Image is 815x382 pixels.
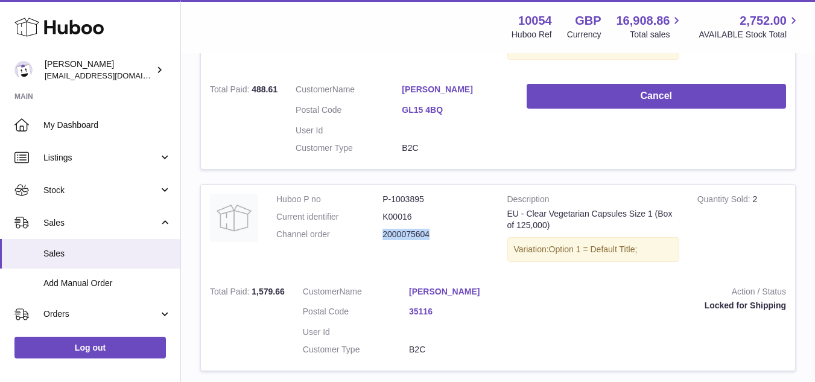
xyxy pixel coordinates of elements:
[507,194,679,208] strong: Description
[252,287,285,296] span: 1,579.66
[43,119,171,131] span: My Dashboard
[252,84,277,94] span: 488.61
[296,125,402,136] dt: User Id
[303,286,409,301] dt: Name
[699,13,801,40] a: 2,752.00 AVAILABLE Stock Total
[533,300,786,311] div: Locked for Shipping
[296,84,402,98] dt: Name
[630,29,683,40] span: Total sales
[296,84,332,94] span: Customer
[616,13,683,40] a: 16,908.86 Total sales
[699,29,801,40] span: AVAILABLE Stock Total
[402,84,508,95] a: [PERSON_NAME]
[43,217,159,229] span: Sales
[409,344,515,355] dd: B2C
[575,13,601,29] strong: GBP
[14,61,33,79] img: internalAdmin-10054@internal.huboo.com
[43,248,171,259] span: Sales
[303,344,409,355] dt: Customer Type
[512,29,552,40] div: Huboo Ref
[210,194,258,242] img: no-photo.jpg
[740,13,787,29] span: 2,752.00
[43,185,159,196] span: Stock
[567,29,601,40] div: Currency
[507,237,679,262] div: Variation:
[303,287,340,296] span: Customer
[45,59,153,81] div: [PERSON_NAME]
[518,13,552,29] strong: 10054
[697,194,753,207] strong: Quantity Sold
[14,337,166,358] a: Log out
[549,244,638,254] span: Option 1 = Default Title;
[276,194,382,205] dt: Huboo P no
[276,229,382,240] dt: Channel order
[409,286,515,298] a: [PERSON_NAME]
[527,84,786,109] button: Cancel
[402,142,508,154] dd: B2C
[296,142,402,154] dt: Customer Type
[210,84,252,97] strong: Total Paid
[296,104,402,119] dt: Postal Code
[210,287,252,299] strong: Total Paid
[688,185,795,277] td: 2
[45,71,177,80] span: [EMAIL_ADDRESS][DOMAIN_NAME]
[507,208,679,231] div: EU - Clear Vegetarian Capsules Size 1 (Box of 125,000)
[43,152,159,164] span: Listings
[616,13,670,29] span: 16,908.86
[382,211,489,223] dd: K00016
[303,306,409,320] dt: Postal Code
[533,286,786,301] strong: Action / Status
[409,306,515,317] a: 35116
[402,104,508,116] a: GL15 4BQ
[382,194,489,205] dd: P-1003895
[303,326,409,338] dt: User Id
[43,308,159,320] span: Orders
[43,278,171,289] span: Add Manual Order
[382,229,489,240] dd: 2000075604
[276,211,382,223] dt: Current identifier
